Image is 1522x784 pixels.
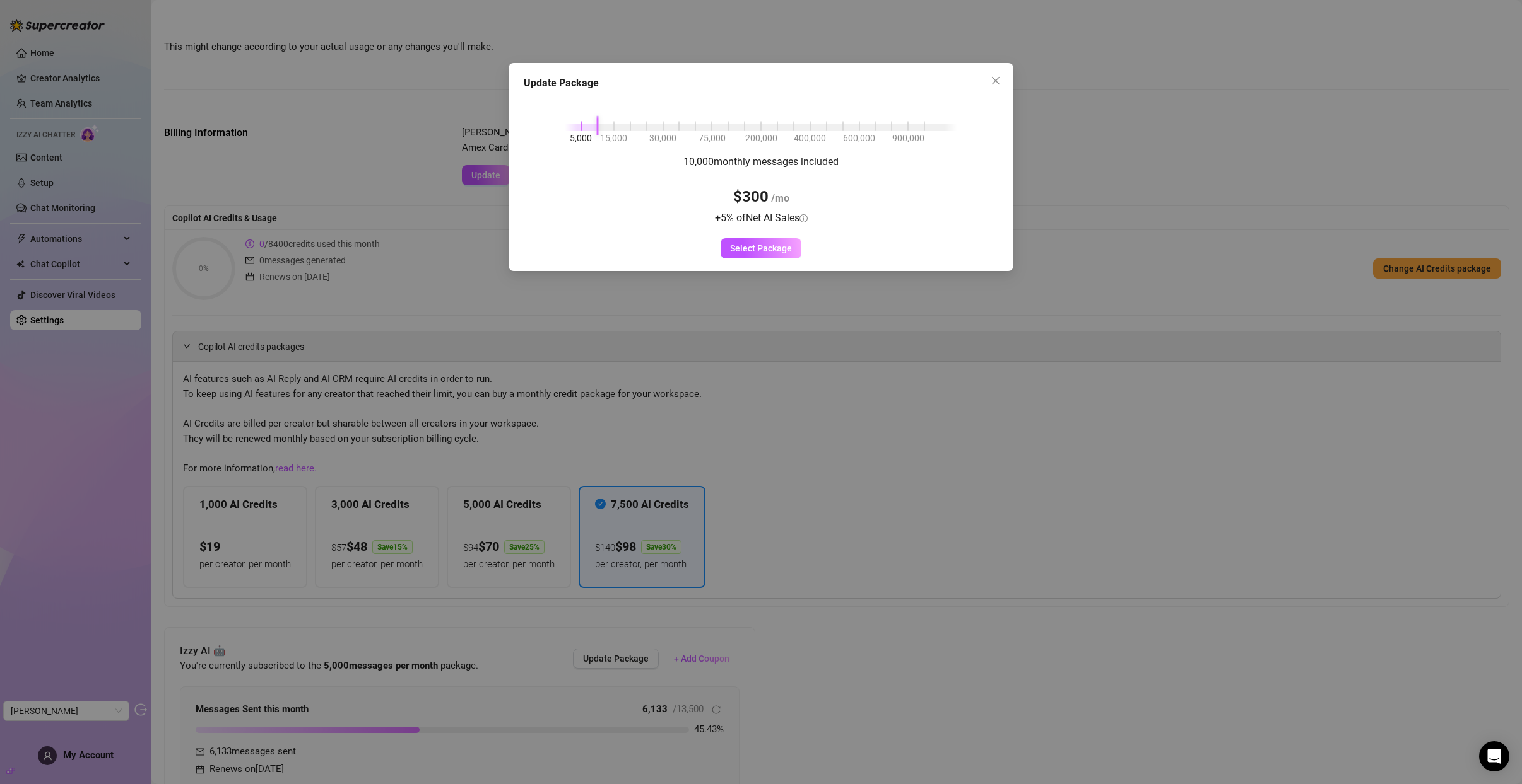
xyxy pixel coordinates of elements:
[745,131,777,145] span: 200,000
[683,156,839,168] span: 10,000 monthly messages included
[769,192,789,204] span: /mo
[794,131,826,145] span: 400,000
[746,210,808,226] div: Net AI Sales
[986,71,1006,91] button: Close
[570,131,592,145] span: 5,000
[892,131,924,145] span: 900,000
[986,76,1006,86] span: Close
[721,238,801,258] button: Select Package
[799,214,808,222] span: info-circle
[600,131,627,145] span: 15,000
[733,187,789,207] h3: $300
[1479,741,1509,771] div: Open Intercom Messenger
[991,76,1001,86] span: close
[843,131,875,145] span: 600,000
[524,76,998,91] div: Update Package
[715,212,808,224] span: + 5 % of
[699,131,726,145] span: 75,000
[730,243,792,253] span: Select Package
[649,131,676,145] span: 30,000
